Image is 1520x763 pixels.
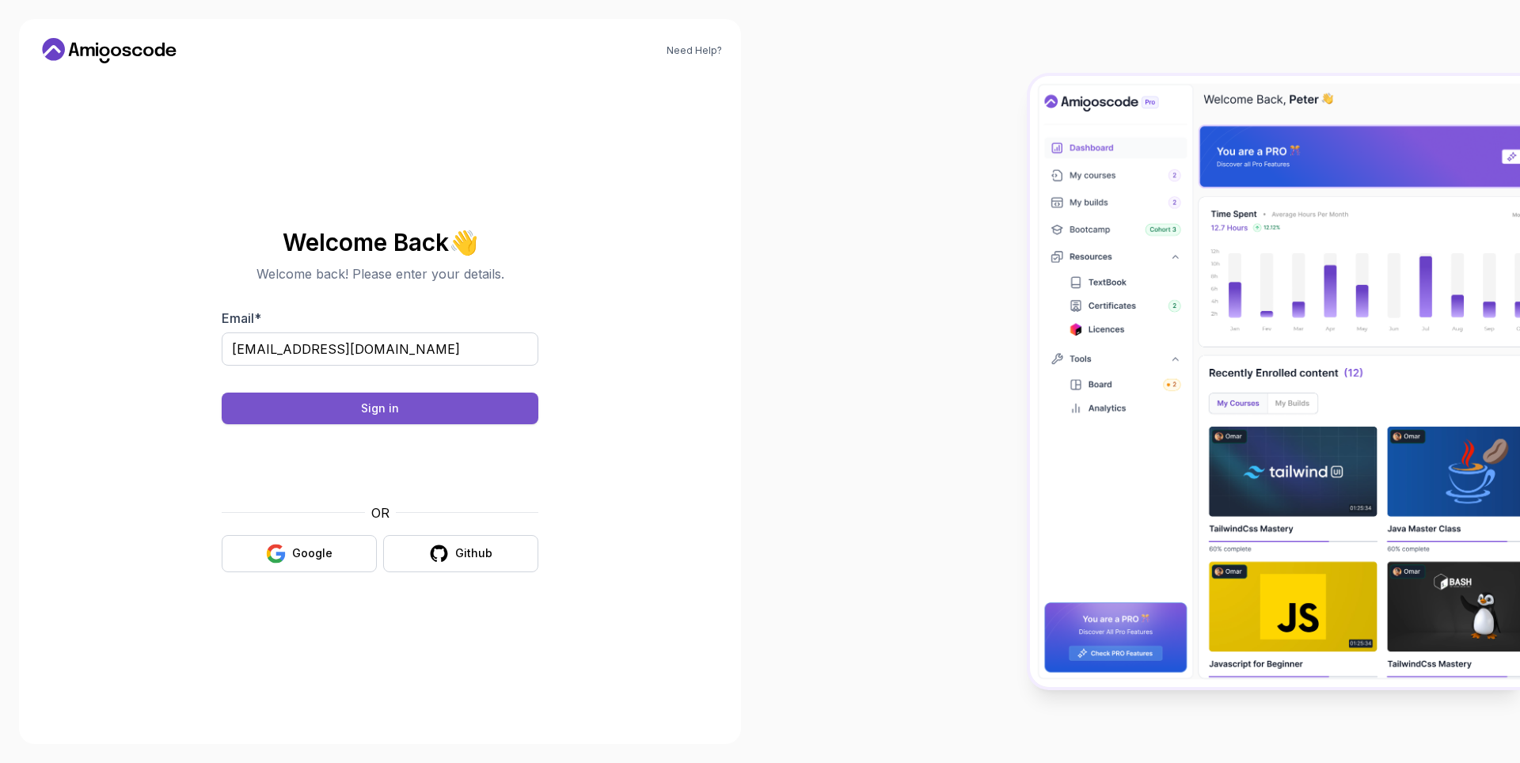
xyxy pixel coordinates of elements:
iframe: Виджет с флажком для проверки безопасности hCaptcha [260,434,500,494]
label: Email * [222,310,261,326]
a: Home link [38,38,180,63]
a: Need Help? [667,44,722,57]
h2: Welcome Back [222,230,538,255]
div: Sign in [361,400,399,416]
button: Sign in [222,393,538,424]
input: Enter your email [222,332,538,366]
div: Github [455,545,492,561]
button: Github [383,535,538,572]
img: Amigoscode Dashboard [1030,76,1520,686]
div: Google [292,545,332,561]
button: Google [222,535,377,572]
span: 👋 [448,229,479,256]
p: Welcome back! Please enter your details. [222,264,538,283]
p: OR [371,503,389,522]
